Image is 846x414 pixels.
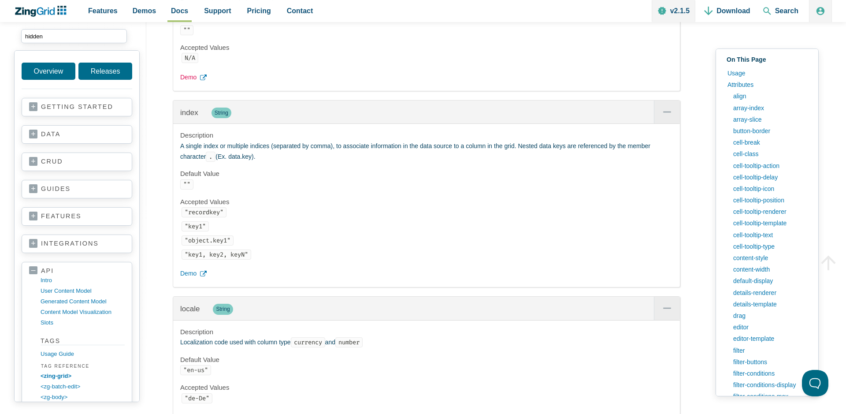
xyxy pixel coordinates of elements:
[133,5,156,17] span: Demos
[29,130,125,139] a: data
[41,371,125,381] a: <zing-grid>
[182,393,212,403] code: "de-De"
[41,275,125,286] a: intro
[180,108,198,117] a: index
[287,5,313,17] span: Contact
[729,160,811,172] a: cell-tooltip-action
[41,381,125,392] a: <zg-batch-edit>
[29,212,125,221] a: features
[729,90,811,102] a: align
[180,141,673,162] p: A single index or multiple indices (separated by comma), to associate information in the data sou...
[729,241,811,252] a: cell-tooltip-type
[180,72,673,83] a: Demo
[729,368,811,379] a: filter-conditions
[729,217,811,229] a: cell-tooltip-template
[180,169,673,178] h4: Default Value
[729,229,811,241] a: cell-tooltip-text
[723,67,811,79] a: Usage
[204,5,231,17] span: Support
[29,185,125,194] a: guides
[180,179,193,190] code: ""
[78,63,132,80] a: Releases
[729,114,811,125] a: array-slice
[29,103,125,112] a: getting started
[21,29,127,43] input: search input
[41,307,125,317] a: content model visualization
[41,337,125,345] strong: Tags
[180,365,211,375] code: "en-us"
[14,6,71,17] a: ZingChart Logo. Click to return to the homepage
[180,355,673,364] h4: Default Value
[729,379,811,391] a: filter-conditions-display
[723,79,811,90] a: Attributes
[729,148,811,160] a: cell-class
[729,345,811,356] a: filter
[29,239,125,248] a: integrations
[729,206,811,217] a: cell-tooltip-renderer
[182,53,198,63] code: N/A
[182,235,234,246] code: "object.key1"
[291,337,325,347] code: currency
[41,349,125,359] a: Usage Guide
[729,298,811,310] a: details-template
[182,221,209,231] code: "key1"
[180,328,673,336] h4: Description
[180,198,673,206] h4: Accepted Values
[729,125,811,137] a: button-border
[180,383,673,392] h4: Accepted Values
[180,72,197,83] span: Demo
[729,356,811,368] a: filter-buttons
[729,275,811,287] a: default-display
[41,392,125,403] a: <zg-body>
[180,305,200,313] a: locale
[247,5,271,17] span: Pricing
[180,131,673,140] h4: Description
[729,321,811,333] a: editor
[729,137,811,148] a: cell-break
[802,370,828,396] iframe: Toggle Customer Support
[211,108,231,118] span: String
[180,269,197,279] span: Demo
[39,362,125,370] span: Tag Reference
[88,5,118,17] span: Features
[29,267,125,275] a: api
[22,63,75,80] a: Overview
[182,250,251,260] code: "key1, key2, keyN"
[171,5,188,17] span: Docs
[206,152,215,162] code: .
[729,333,811,344] a: editor-template
[41,296,125,307] a: generated content model
[729,194,811,206] a: cell-tooltip-position
[213,304,233,314] span: String
[729,287,811,298] a: details-renderer
[729,310,811,321] a: drag
[182,207,226,217] code: "recordkey"
[729,172,811,183] a: cell-tooltip-delay
[41,286,125,296] a: user content model
[180,43,673,52] h4: Accepted Values
[729,252,811,264] a: content-style
[180,269,673,279] a: Demo
[335,337,363,347] code: number
[729,183,811,194] a: cell-tooltip-icon
[729,391,811,402] a: filter-conditions-max
[729,102,811,114] a: array-index
[180,337,673,348] p: Localization code used with column type and
[729,264,811,275] a: content-width
[29,157,125,166] a: crud
[180,25,193,35] code: ""
[41,317,125,328] a: slots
